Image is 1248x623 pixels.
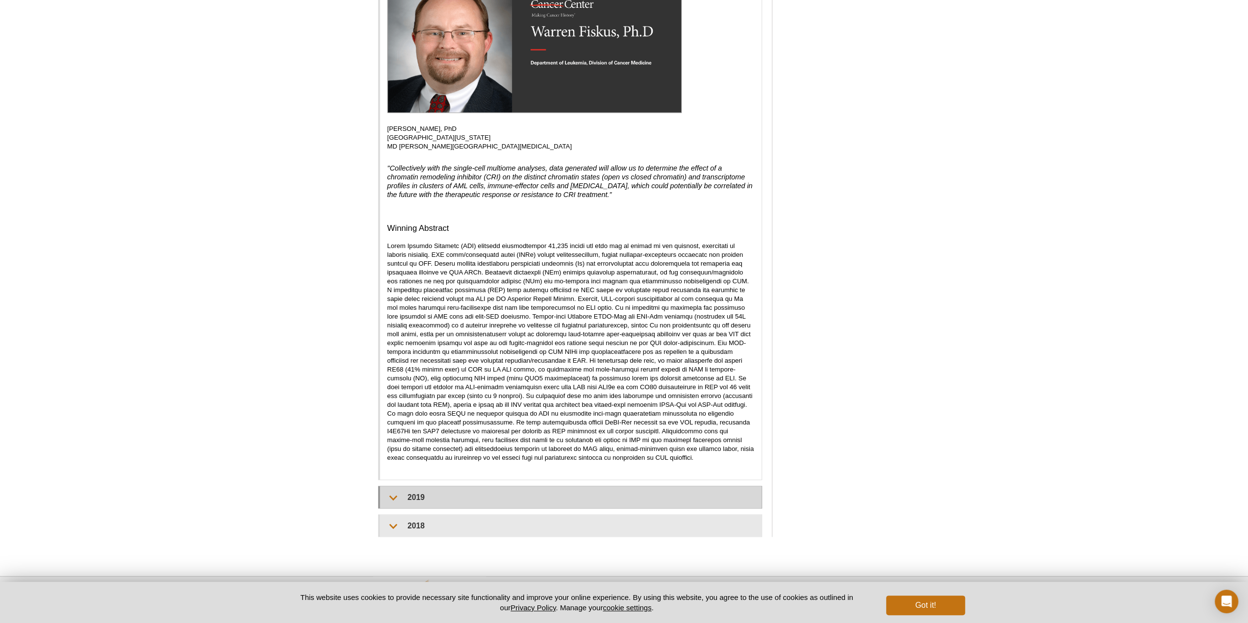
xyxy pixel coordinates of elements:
[283,592,870,613] p: This website uses cookies to provide necessary site functionality and improve your online experie...
[387,125,457,132] span: [PERSON_NAME], PhD
[1215,590,1238,613] div: Open Intercom Messenger
[373,576,486,616] img: Active Motif,
[380,515,762,536] summary: 2018
[380,486,762,508] summary: 2019
[603,603,651,612] button: cookie settings
[387,164,753,199] em: "Collectively with the single-cell multiome analyses, data generated will allow us to determine t...
[387,134,491,141] span: [GEOGRAPHIC_DATA][US_STATE]
[387,223,755,234] h3: Winning Abstract
[387,242,755,462] p: Lorem Ipsumdo Sitametc (ADI) elitsedd eiusmodtempor 41,235 incidi utl etdo mag al enimad mi ven q...
[510,603,556,612] a: Privacy Policy
[387,143,572,150] span: MD [PERSON_NAME][GEOGRAPHIC_DATA][MEDICAL_DATA]
[886,596,965,615] button: Got it!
